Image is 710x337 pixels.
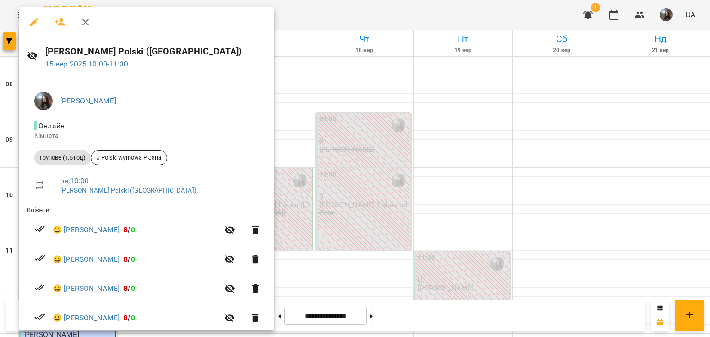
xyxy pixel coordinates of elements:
span: 8 [123,313,128,322]
p: Кімната [34,131,259,140]
a: 15 вер 2025 10:00-11:30 [45,60,128,68]
span: 8 [123,284,128,293]
span: - Онлайн [34,121,67,130]
b: / [123,284,135,293]
span: 8 [123,255,128,264]
a: 😀 [PERSON_NAME] [53,254,120,265]
svg: Візит сплачено [34,311,45,322]
span: 0 [131,255,135,264]
div: J Polski wymowa P Jana [91,150,167,165]
img: 3223da47ea16ff58329dec54ac365d5d.JPG [34,92,53,110]
span: 0 [131,225,135,234]
svg: Візит сплачено [34,282,45,293]
h6: [PERSON_NAME] Polski ([GEOGRAPHIC_DATA]) [45,44,267,59]
b: / [123,313,135,322]
svg: Візит сплачено [34,223,45,235]
span: J Polski wymowa P Jana [91,154,167,162]
a: [PERSON_NAME] [60,96,116,105]
a: пн , 10:00 [60,176,89,185]
a: [PERSON_NAME] Polski ([GEOGRAPHIC_DATA]) [60,187,196,194]
span: 0 [131,313,135,322]
b: / [123,225,135,234]
span: 8 [123,225,128,234]
span: 0 [131,284,135,293]
svg: Візит сплачено [34,253,45,264]
span: Групове (1.5 год) [34,154,91,162]
b: / [123,255,135,264]
a: 😀 [PERSON_NAME] [53,283,120,294]
a: 😀 [PERSON_NAME] [53,313,120,324]
a: 😀 [PERSON_NAME] [53,224,120,235]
